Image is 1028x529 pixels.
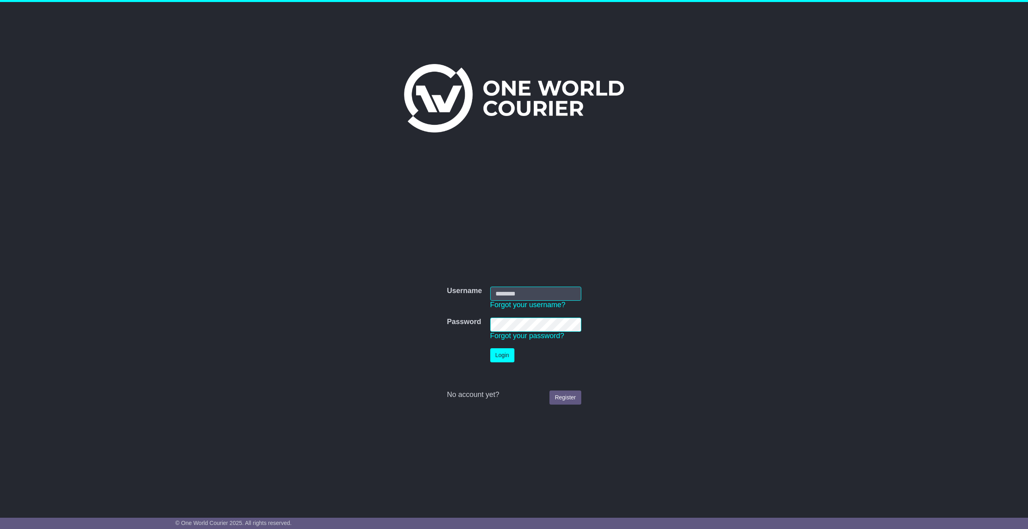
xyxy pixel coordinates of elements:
[447,318,481,326] label: Password
[490,332,564,340] a: Forgot your password?
[404,64,624,132] img: One World
[490,348,514,362] button: Login
[490,301,566,309] a: Forgot your username?
[549,391,581,405] a: Register
[447,391,581,399] div: No account yet?
[447,287,482,295] label: Username
[175,520,292,526] span: © One World Courier 2025. All rights reserved.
